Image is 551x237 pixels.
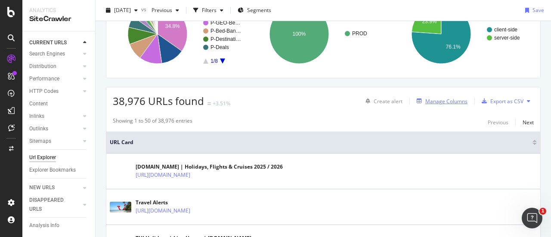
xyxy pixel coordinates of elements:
div: Url Explorer [29,153,56,162]
button: [DATE] [102,3,141,17]
text: P-Bed-Ban… [210,28,241,34]
div: Inlinks [29,112,44,121]
text: 100% [293,31,306,37]
img: Equal [207,102,211,105]
div: SiteCrawler [29,14,88,24]
div: Analysis Info [29,221,59,230]
div: Travel Alerts [136,199,228,206]
div: Outlinks [29,124,48,133]
a: Explorer Bookmarks [29,166,89,175]
span: vs [141,6,148,13]
a: Search Engines [29,49,80,58]
text: client-side [494,27,517,33]
div: Distribution [29,62,56,71]
a: HTTP Codes [29,87,80,96]
text: 34.8% [165,23,180,29]
a: Analysis Info [29,221,89,230]
a: Inlinks [29,112,80,121]
div: Showing 1 to 50 of 38,976 entries [113,117,192,127]
iframe: Intercom live chat [522,208,542,228]
div: Previous [488,119,508,126]
button: Create alert [362,94,402,108]
div: Analytics [29,7,88,14]
div: Explorer Bookmarks [29,166,76,175]
button: Previous [488,117,508,127]
button: Next [523,117,534,127]
div: Save [532,6,544,14]
text: PROD [352,31,367,37]
div: Search Engines [29,49,65,58]
a: [URL][DOMAIN_NAME] [136,171,190,179]
button: Export as CSV [478,94,523,108]
div: HTTP Codes [29,87,59,96]
span: 1 [539,208,546,215]
a: Outlinks [29,124,80,133]
div: +3.51% [213,100,230,107]
a: DISAPPEARED URLS [29,196,80,214]
span: 38,976 URLs found [113,94,204,108]
div: NEW URLS [29,183,55,192]
span: URL Card [110,139,530,146]
text: P-Destinati… [210,36,241,42]
div: Content [29,99,48,108]
span: Previous [148,6,172,14]
a: [URL][DOMAIN_NAME] [136,206,190,215]
text: 1/8 [210,58,218,64]
div: CURRENT URLS [29,38,67,47]
img: main image [110,202,131,212]
div: Create alert [374,98,402,105]
div: Sitemaps [29,137,51,146]
button: Save [522,3,544,17]
text: 23.9% [422,18,436,25]
a: NEW URLS [29,183,80,192]
div: Next [523,119,534,126]
a: Performance [29,74,80,83]
button: Previous [148,3,183,17]
button: Segments [234,3,275,17]
text: P-GEO-Be… [210,20,240,26]
a: Distribution [29,62,80,71]
div: [DOMAIN_NAME] | Holidays, Flights & Cruises 2025 / 2026 [136,163,283,171]
span: 2025 Oct. 6th [114,6,131,14]
button: Filters [190,3,227,17]
a: Content [29,99,89,108]
text: server-side [494,35,520,41]
a: Url Explorer [29,153,89,162]
div: Manage Columns [425,98,467,105]
div: DISAPPEARED URLS [29,196,73,214]
div: Export as CSV [490,98,523,105]
a: Sitemaps [29,137,80,146]
div: Performance [29,74,59,83]
div: Filters [202,6,217,14]
a: CURRENT URLS [29,38,80,47]
text: 76.1% [446,44,460,50]
span: Segments [247,6,271,14]
button: Manage Columns [413,96,467,106]
text: P-Deals [210,44,229,50]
